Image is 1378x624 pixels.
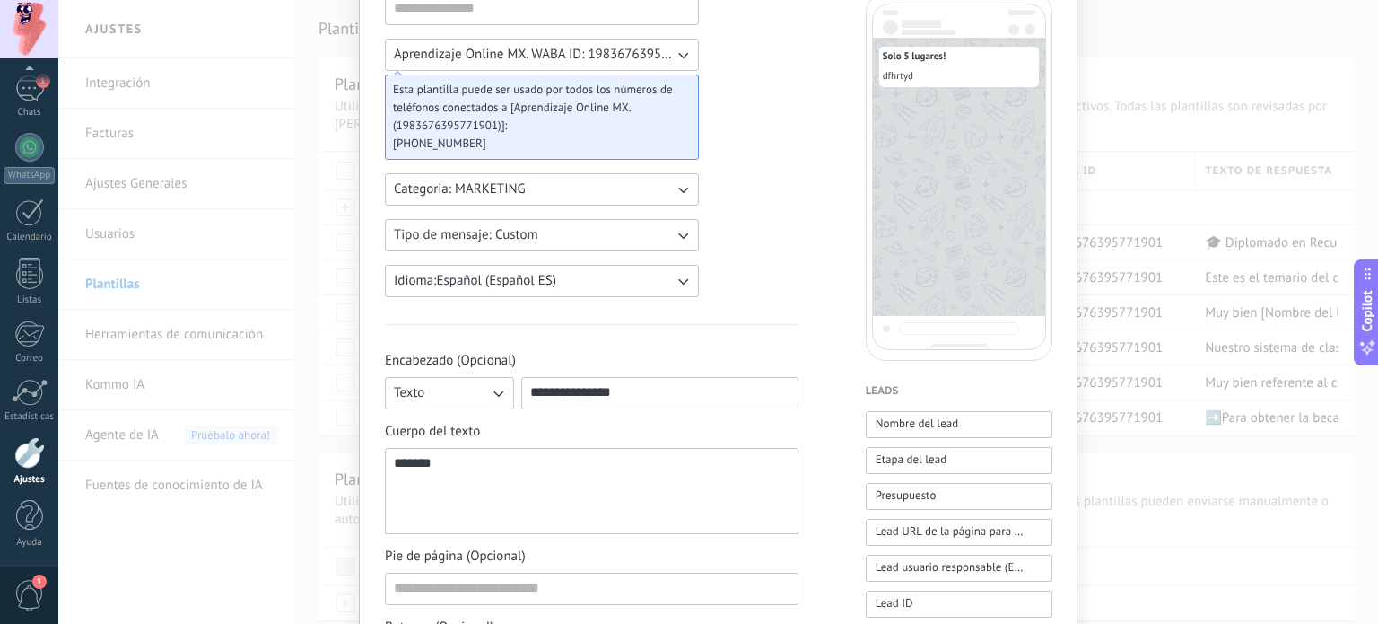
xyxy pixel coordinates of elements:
[4,167,55,184] div: WhatsApp
[876,558,1024,576] span: Lead usuario responsable (Email)
[866,447,1052,474] button: Etapa del lead
[876,594,913,612] span: Lead ID
[385,352,798,370] span: Encabezado (Opcional)
[866,483,1052,510] button: Presupuesto
[883,70,913,83] span: dfhrtyd
[394,46,674,64] span: Aprendizaje Online MX. WABA ID: 1983676395771901
[394,272,556,290] span: Idioma: Español (Español ES)
[394,226,538,244] span: Tipo de mensaje: Custom
[876,451,946,469] span: Etapa del lead
[394,384,424,402] span: Texto
[866,519,1052,546] button: Lead URL de la página para compartir con los clientes
[385,219,699,251] button: Tipo de mensaje: Custom
[876,523,1024,541] span: Lead URL de la página para compartir con los clientes
[876,487,937,505] span: Presupuesto
[4,107,56,119] div: Chats
[1358,290,1376,331] span: Copilot
[393,135,676,153] span: [PHONE_NUMBER]
[32,575,47,589] span: 1
[4,537,56,549] div: Ayuda
[4,232,56,243] div: Calendario
[4,353,56,365] div: Correo
[876,415,959,433] span: Nombre del lead
[385,548,798,566] span: Pie de página (Opcional)
[385,377,514,409] button: Texto
[866,411,1052,438] button: Nombre del lead
[385,423,798,441] span: Cuerpo del texto
[385,39,699,71] button: Aprendizaje Online MX. WABA ID: 1983676395771901
[866,555,1052,582] button: Lead usuario responsable (Email)
[385,265,699,297] button: Idioma:Español (Español ES)
[4,411,56,423] div: Estadísticas
[4,294,56,306] div: Listas
[883,50,1035,64] span: Solo 5 lugares!
[385,173,699,206] button: Categoria: MARKETING
[394,180,526,198] span: Categoria: MARKETING
[866,591,1052,618] button: Lead ID
[393,81,676,135] span: Esta plantilla puede ser usado por todos los números de teléfonos conectados a [Aprendizaje Onlin...
[866,382,1052,400] h4: Leads
[4,474,56,486] div: Ajustes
